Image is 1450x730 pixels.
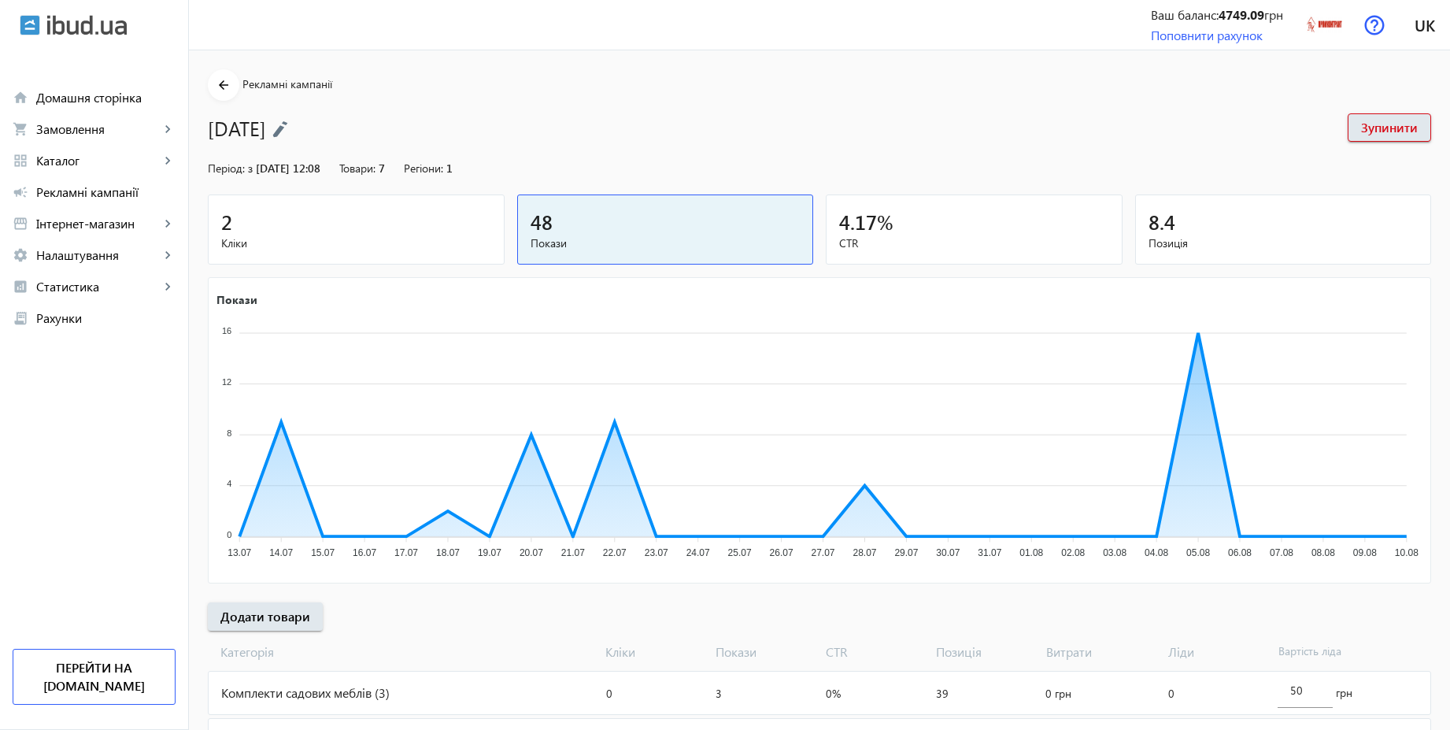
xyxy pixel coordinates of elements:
[1149,235,1419,251] span: Позиція
[208,114,1332,142] h1: [DATE]
[160,153,176,169] mat-icon: keyboard_arrow_right
[214,76,234,95] mat-icon: arrow_back
[531,209,553,235] span: 48
[936,547,960,558] tspan: 30.07
[1149,209,1175,235] span: 8.4
[221,235,491,251] span: Кліки
[478,547,501,558] tspan: 19.07
[1353,547,1377,558] tspan: 09.08
[256,161,320,176] span: [DATE] 12:08
[819,643,930,661] span: CTR
[1103,547,1126,558] tspan: 03.08
[227,530,231,539] tspan: 0
[686,547,710,558] tspan: 24.07
[36,153,160,169] span: Каталог
[826,686,841,701] span: 0%
[379,161,385,176] span: 7
[1151,6,1283,24] div: Ваш баланс: грн
[13,153,28,169] mat-icon: grid_view
[394,547,418,558] tspan: 17.07
[227,479,231,488] tspan: 4
[36,90,176,106] span: Домашня сторінка
[404,161,443,176] span: Регіони:
[853,547,876,558] tspan: 28.07
[1151,27,1263,43] a: Поповнити рахунок
[208,602,323,631] button: Додати товари
[1219,6,1264,23] b: 4749.09
[160,247,176,263] mat-icon: keyboard_arrow_right
[36,216,160,232] span: Інтернет-магазин
[894,547,918,558] tspan: 29.07
[603,547,627,558] tspan: 22.07
[13,649,176,705] a: Перейти на [DOMAIN_NAME]
[531,235,801,251] span: Покази
[1061,547,1085,558] tspan: 02.08
[1311,547,1335,558] tspan: 08.08
[47,15,127,35] img: ibud_text.svg
[227,428,231,438] tspan: 8
[1019,547,1043,558] tspan: 01.08
[13,90,28,106] mat-icon: home
[446,161,453,176] span: 1
[1272,643,1407,661] span: Вартість ліда
[36,247,160,263] span: Налаштування
[645,547,668,558] tspan: 23.07
[1361,119,1418,136] span: Зупинити
[1040,643,1162,661] span: Витрати
[716,686,722,701] span: 3
[877,209,893,235] span: %
[930,643,1040,661] span: Позиція
[222,377,231,387] tspan: 12
[160,279,176,295] mat-icon: keyboard_arrow_right
[839,209,877,235] span: 4.17
[936,686,949,701] span: 39
[160,121,176,137] mat-icon: keyboard_arrow_right
[311,547,335,558] tspan: 15.07
[227,547,251,558] tspan: 13.07
[242,76,332,91] span: Рекламні кампанії
[13,184,28,200] mat-icon: campaign
[1395,547,1419,558] tspan: 10.08
[770,547,793,558] tspan: 26.07
[222,326,231,335] tspan: 16
[160,216,176,232] mat-icon: keyboard_arrow_right
[1348,113,1431,142] button: Зупинити
[978,547,1001,558] tspan: 31.07
[1415,15,1435,35] span: uk
[728,547,752,558] tspan: 25.07
[20,15,40,35] img: ibud.svg
[36,279,160,295] span: Статистика
[13,247,28,263] mat-icon: settings
[1162,643,1272,661] span: Ліди
[561,547,585,558] tspan: 21.07
[709,643,819,661] span: Покази
[221,209,232,235] span: 2
[209,672,600,714] div: Комплекти садових меблів (3)
[1145,547,1168,558] tspan: 04.08
[208,161,253,176] span: Період: з
[1307,7,1342,43] img: 1418274176-140249660710-header1.jpg
[599,643,709,661] span: Кліки
[36,121,160,137] span: Замовлення
[269,547,293,558] tspan: 14.07
[36,184,176,200] span: Рекламні кампанії
[13,310,28,326] mat-icon: receipt_long
[13,279,28,295] mat-icon: analytics
[520,547,543,558] tspan: 20.07
[1045,686,1071,701] span: 0 грн
[208,643,599,661] span: Категорія
[1228,547,1252,558] tspan: 06.08
[1364,15,1385,35] img: help.svg
[839,235,1109,251] span: CTR
[13,216,28,232] mat-icon: storefront
[353,547,376,558] tspan: 16.07
[1168,686,1174,701] span: 0
[1186,547,1210,558] tspan: 05.08
[216,291,257,306] text: Покази
[1336,685,1352,701] span: грн
[220,608,310,625] span: Додати товари
[1270,547,1293,558] tspan: 07.08
[436,547,460,558] tspan: 18.07
[812,547,835,558] tspan: 27.07
[339,161,375,176] span: Товари:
